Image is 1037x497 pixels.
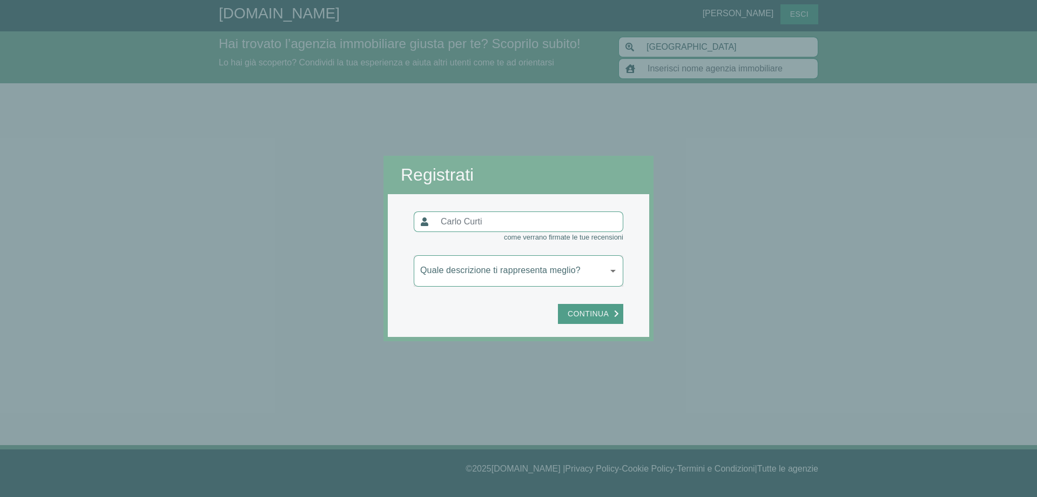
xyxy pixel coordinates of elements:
input: Carlo Curti [434,211,623,232]
button: Continua [558,304,623,324]
h2: Registrati [401,164,636,185]
span: Continua [562,307,614,321]
div: ​ [414,255,623,287]
div: come verrano firmate le tue recensioni [414,232,623,243]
